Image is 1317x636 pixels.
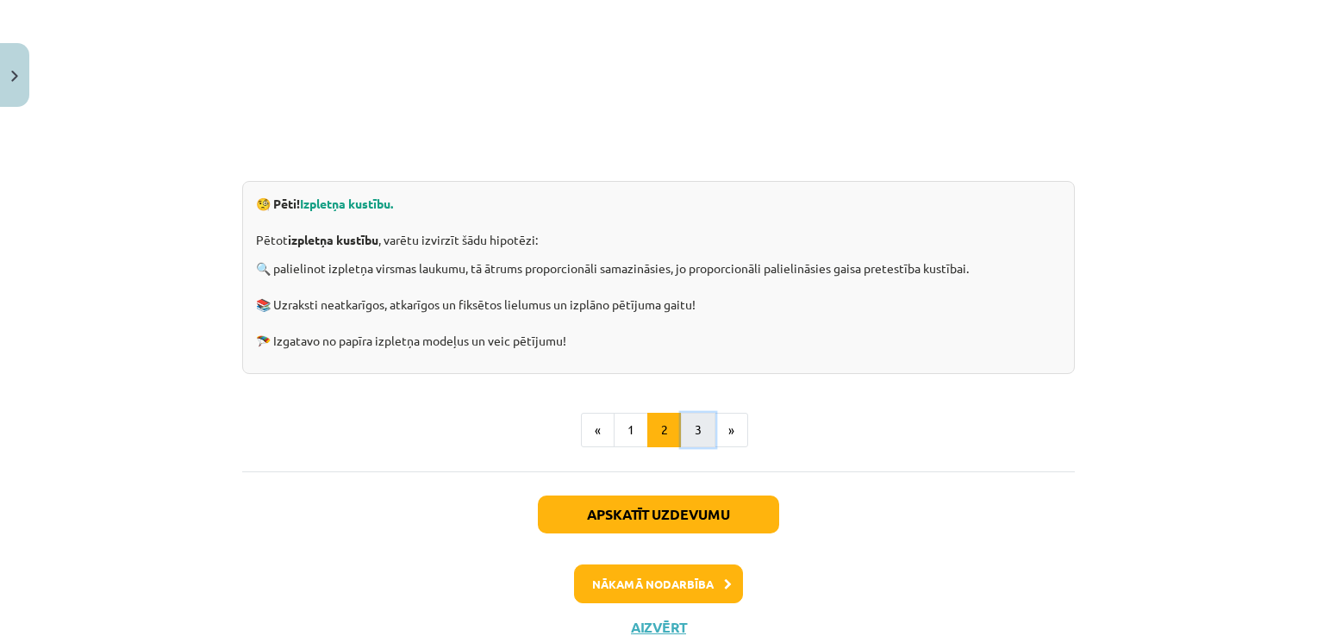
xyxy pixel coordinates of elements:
button: « [581,413,615,447]
p: Pētot , varētu izvirzīt šādu hipotēzi: [256,195,1061,249]
button: Nākamā nodarbība [574,564,743,604]
nav: Page navigation example [242,413,1075,447]
p: 🔍 palielinot izpletņa virsmas laukumu, tā ātrums proporcionāli samazināsies, jo proporcionāli pal... [256,259,1061,350]
button: 3 [681,413,715,447]
button: 1 [614,413,648,447]
button: Aizvērt [626,619,691,636]
strong: izpletņa kustību [288,232,378,247]
strong: 🧐 Pēti! [256,196,393,211]
button: 2 [647,413,682,447]
button: » [715,413,748,447]
img: icon-close-lesson-0947bae3869378f0d4975bcd49f059093ad1ed9edebbc8119c70593378902aed.svg [11,71,18,82]
span: Izpletņa kustību. [300,196,393,211]
button: Apskatīt uzdevumu [538,496,779,533]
